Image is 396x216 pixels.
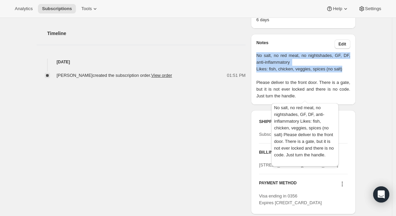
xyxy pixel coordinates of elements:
[81,6,92,11] span: Tools
[77,4,102,13] button: Tools
[259,118,347,125] h3: SHIPPING ADDRESS
[151,73,172,78] a: View order
[259,180,297,189] h3: PAYMENT METHOD
[339,41,346,47] span: Edit
[322,4,353,13] button: Help
[38,4,76,13] button: Subscriptions
[365,6,381,11] span: Settings
[259,162,338,167] span: [STREET_ADDRESS][PERSON_NAME]
[259,149,347,156] h3: BILLING ADDRESS
[333,6,342,11] span: Help
[256,39,335,49] h3: Notes
[57,73,172,78] span: [PERSON_NAME] created the subscription order.
[11,4,37,13] button: Analytics
[47,30,246,37] h2: Timeline
[256,17,269,22] span: 6 days
[259,132,334,137] span: Subscription is local pickup or delivery.
[256,52,350,99] span: No salt, no red meat, no nightshades, GF, DF, anti-inflammatory Likes: fish, chicken, veggies, sp...
[227,72,246,79] span: 01:51 PM
[335,39,350,49] button: Edit
[259,193,322,205] span: Visa ending in 0356 Expires [CREDIT_CARD_DATA]
[373,186,389,203] div: Open Intercom Messenger
[37,59,246,65] h4: [DATE]
[42,6,72,11] span: Subscriptions
[15,6,33,11] span: Analytics
[354,4,385,13] button: Settings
